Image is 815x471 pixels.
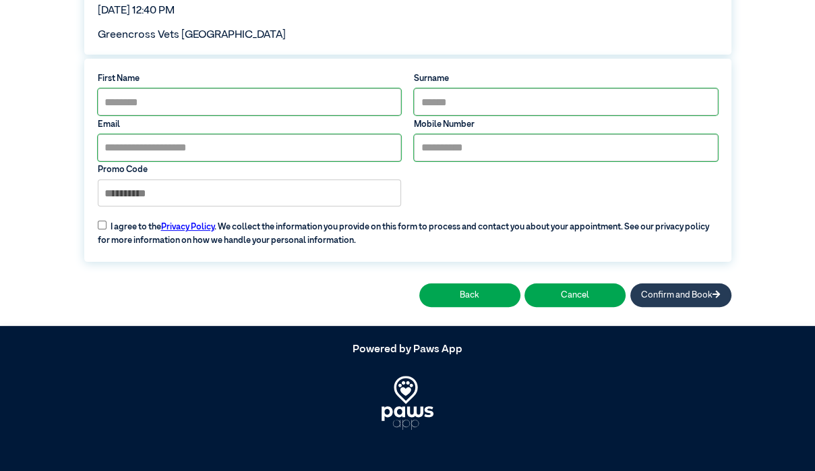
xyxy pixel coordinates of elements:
span: [DATE] 12:40 PM [98,5,175,16]
span: Greencross Vets [GEOGRAPHIC_DATA] [98,30,286,40]
label: First Name [98,72,401,85]
label: Mobile Number [414,118,717,131]
input: I agree to thePrivacy Policy. We collect the information you provide on this form to process and ... [98,221,107,229]
button: Confirm and Book [630,283,731,307]
label: Promo Code [98,163,401,176]
h5: Powered by Paws App [84,343,731,356]
label: I agree to the . We collect the information you provide on this form to process and contact you a... [91,213,724,247]
img: PawsApp [382,376,433,430]
button: Cancel [524,283,626,307]
button: Back [419,283,520,307]
a: Privacy Policy [161,223,214,231]
label: Surname [414,72,717,85]
label: Email [98,118,401,131]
